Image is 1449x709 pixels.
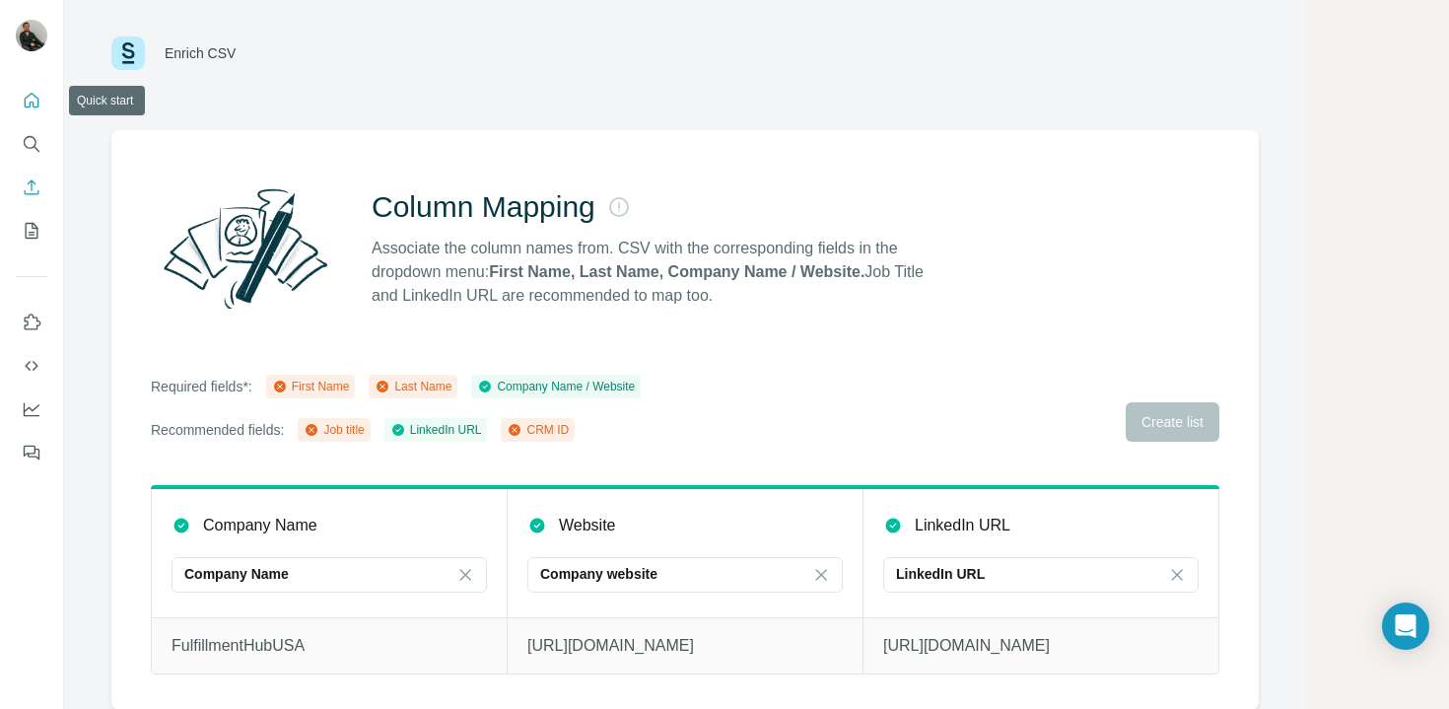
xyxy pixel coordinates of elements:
div: CRM ID [507,421,569,439]
p: [URL][DOMAIN_NAME] [527,634,843,658]
strong: First Name, Last Name, Company Name / Website. [489,263,864,280]
button: Use Surfe API [16,348,47,384]
p: Company website [540,564,657,584]
button: Search [16,126,47,162]
img: Surfe Logo [111,36,145,70]
p: Company Name [203,514,317,537]
p: [URL][DOMAIN_NAME] [883,634,1199,658]
div: Last Name [375,378,451,395]
img: Avatar [16,20,47,51]
p: LinkedIn URL [915,514,1010,537]
button: Use Surfe on LinkedIn [16,305,47,340]
div: Job title [304,421,364,439]
button: Quick start [16,83,47,118]
p: FulfillmentHubUSA [172,634,487,658]
p: Website [559,514,616,537]
div: Enrich CSV [165,43,236,63]
p: Required fields*: [151,377,252,396]
p: Company Name [184,564,289,584]
h2: Column Mapping [372,189,595,225]
div: Company Name / Website [477,378,635,395]
div: LinkedIn URL [390,421,482,439]
button: Feedback [16,435,47,470]
button: Dashboard [16,391,47,427]
p: Recommended fields: [151,420,284,440]
p: Associate the column names from. CSV with the corresponding fields in the dropdown menu: Job Titl... [372,237,941,308]
div: Open Intercom Messenger [1382,603,1429,650]
p: LinkedIn URL [896,564,985,584]
img: Surfe Illustration - Column Mapping [151,177,340,319]
div: First Name [272,378,350,395]
button: My lists [16,213,47,248]
button: Enrich CSV [16,170,47,205]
